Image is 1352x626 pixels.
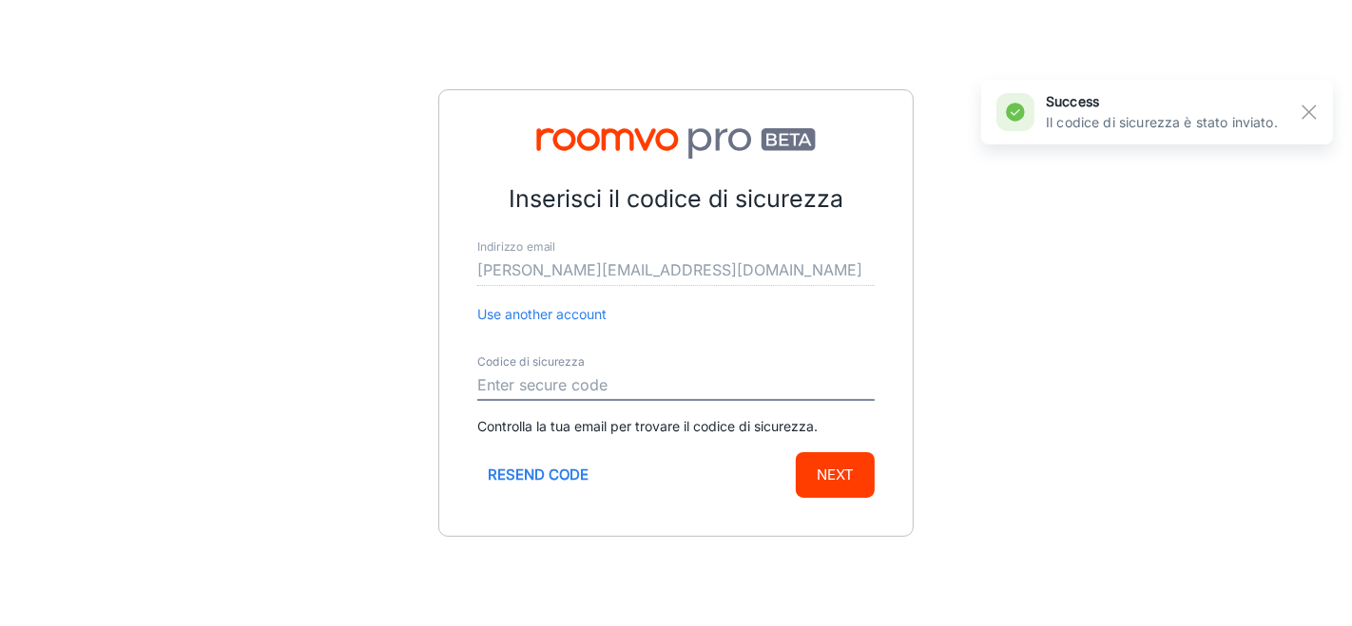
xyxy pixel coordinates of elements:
[1046,91,1278,112] h6: success
[1046,112,1278,133] p: Il codice di sicurezza è stato inviato.
[477,128,875,159] img: Roomvo PRO Beta
[477,354,585,370] label: Codice di sicurezza
[477,416,875,437] p: Controlla la tua email per trovare il codice di sicurezza.
[477,239,556,256] label: Indirizzo email
[796,452,875,498] button: Next
[477,256,875,286] input: myname@example.com
[477,181,875,218] p: Inserisci il codice di sicurezza
[477,304,607,325] button: Use another account
[477,452,599,498] button: Resend code
[477,370,875,401] input: Enter secure code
